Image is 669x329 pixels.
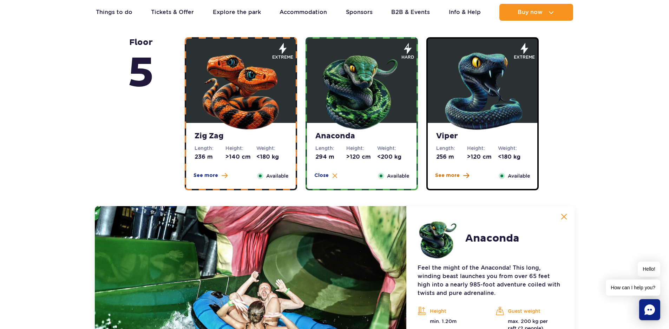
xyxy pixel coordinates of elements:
dt: Length: [436,145,467,152]
span: extreme [272,54,293,60]
button: See more [194,172,228,179]
a: Things to do [96,4,132,21]
dt: Height: [467,145,498,152]
dd: 236 m [195,153,225,161]
span: extreme [514,54,535,60]
dd: >120 cm [346,153,377,161]
dd: <180 kg [498,153,529,161]
strong: Anaconda [315,131,408,141]
span: Available [508,172,530,180]
span: 5 [128,48,154,100]
a: Tickets & Offer [151,4,194,21]
a: Explore the park [213,4,261,21]
dt: Weight: [498,145,529,152]
img: 683e9d7f6dccb324111516.png [320,47,404,132]
dd: <200 kg [377,153,408,161]
dd: 256 m [436,153,467,161]
img: 683e9d7f6dccb324111516.png [418,217,460,259]
dt: Weight: [377,145,408,152]
dt: Length: [195,145,225,152]
span: Available [266,172,288,180]
div: Chat [639,299,660,320]
dd: 294 m [315,153,346,161]
strong: Viper [436,131,529,141]
span: Available [387,172,409,180]
dd: >140 cm [225,153,256,161]
strong: floor [128,37,154,100]
dt: Height: [346,145,377,152]
span: Hello! [638,262,660,277]
p: min. 1.20m [418,318,485,325]
button: Buy now [499,4,573,21]
a: B2B & Events [391,4,430,21]
dd: <180 kg [256,153,287,161]
h2: Anaconda [465,232,519,245]
span: See more [194,172,218,179]
span: Close [314,172,329,179]
p: Guest weight [496,306,563,316]
img: 683e9da1f380d703171350.png [440,47,525,132]
a: Info & Help [449,4,481,21]
a: Sponsors [346,4,373,21]
p: Feel the might of the Anaconda! This long, winding beast launches you from over 65 feet high into... [418,264,563,297]
dt: Weight: [256,145,287,152]
button: See more [435,172,469,179]
strong: Zig Zag [195,131,287,141]
button: Close [314,172,337,179]
span: How can I help you? [606,279,660,296]
img: 683e9d18e24cb188547945.png [199,47,283,132]
dt: Height: [225,145,256,152]
dd: >120 cm [467,153,498,161]
span: hard [401,54,414,60]
p: Height [418,306,485,316]
dt: Length: [315,145,346,152]
a: Accommodation [280,4,327,21]
span: Buy now [518,9,543,15]
span: See more [435,172,460,179]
